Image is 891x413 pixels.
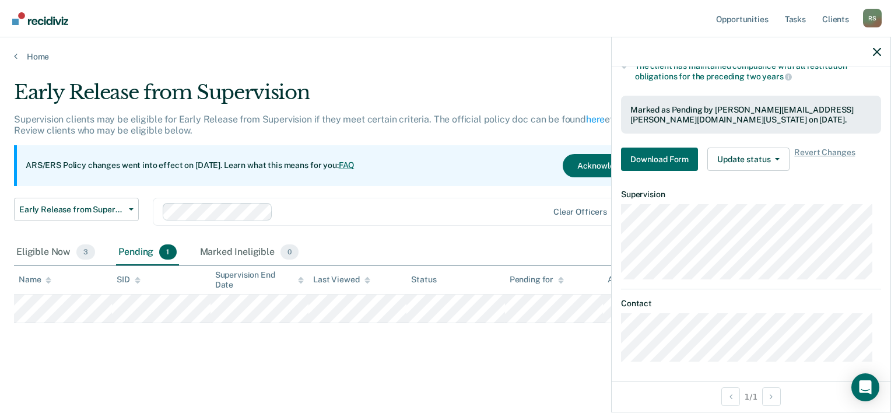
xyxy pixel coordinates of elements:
[14,240,97,265] div: Eligible Now
[630,105,872,125] div: Marked as Pending by [PERSON_NAME][EMAIL_ADDRESS][PERSON_NAME][DOMAIN_NAME][US_STATE] on [DATE].
[198,240,301,265] div: Marked Ineligible
[14,80,682,114] div: Early Release from Supervision
[608,275,662,285] div: Assigned to
[721,387,740,406] button: Previous Opportunity
[762,387,781,406] button: Next Opportunity
[621,190,881,199] dt: Supervision
[280,244,299,260] span: 0
[863,9,882,27] button: Profile dropdown button
[586,114,605,125] a: here
[510,275,564,285] div: Pending for
[339,160,355,170] a: FAQ
[621,148,698,171] button: Download Form
[14,114,676,136] p: Supervision clients may be eligible for Early Release from Supervision if they meet certain crite...
[215,270,304,290] div: Supervision End Date
[19,205,124,215] span: Early Release from Supervision
[411,275,436,285] div: Status
[116,240,178,265] div: Pending
[76,244,95,260] span: 3
[159,244,176,260] span: 1
[762,72,792,81] span: years
[12,12,68,25] img: Recidiviz
[863,9,882,27] div: R S
[19,275,51,285] div: Name
[707,148,790,171] button: Update status
[794,148,855,171] span: Revert Changes
[26,160,355,171] p: ARS/ERS Policy changes went into effect on [DATE]. Learn what this means for you:
[553,207,607,217] div: Clear officers
[117,275,141,285] div: SID
[612,381,890,412] div: 1 / 1
[851,373,879,401] div: Open Intercom Messenger
[621,148,703,171] a: Navigate to form link
[621,299,881,309] dt: Contact
[563,154,673,177] button: Acknowledge & Close
[313,275,370,285] div: Last Viewed
[635,61,881,81] div: The client has maintained compliance with all restitution obligations for the preceding two
[14,51,877,62] a: Home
